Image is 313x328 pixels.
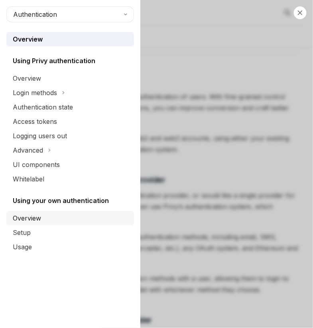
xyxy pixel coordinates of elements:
span: Authentication [13,10,57,19]
a: Whitelabel [6,172,134,186]
h5: Using your own authentication [13,196,109,205]
a: Authentication state [6,100,134,114]
div: Advanced [13,145,43,155]
a: Overview [6,32,134,46]
div: Usage [13,242,32,252]
div: Overview [13,74,41,83]
a: Setup [6,225,134,240]
a: Usage [6,240,134,254]
div: Overview [13,213,41,223]
a: UI components [6,157,134,172]
div: Overview [13,34,43,44]
a: Logging users out [6,129,134,143]
div: Logging users out [13,131,67,141]
button: Authentication [6,6,134,22]
a: Overview [6,71,134,85]
h5: Using Privy authentication [13,56,95,66]
div: Login methods [13,88,57,97]
div: Access tokens [13,117,57,126]
div: UI components [13,160,60,169]
div: Authentication state [13,102,73,112]
a: Overview [6,211,134,225]
div: Setup [13,228,31,237]
div: Whitelabel [13,174,44,184]
a: Access tokens [6,114,134,129]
